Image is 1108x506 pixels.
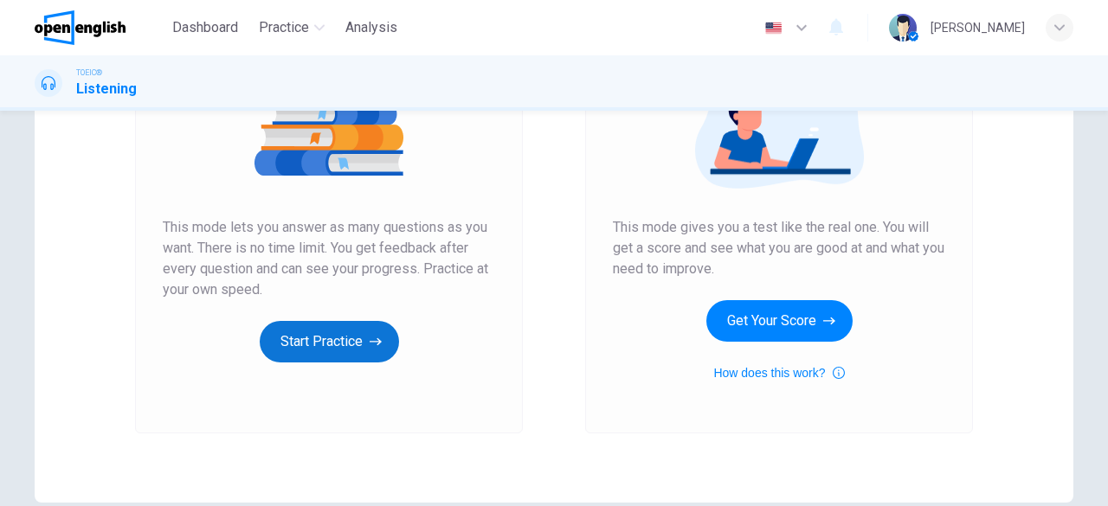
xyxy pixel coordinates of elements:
button: Analysis [338,12,404,43]
button: Practice [252,12,332,43]
a: OpenEnglish logo [35,10,165,45]
button: Get Your Score [706,300,853,342]
button: Dashboard [165,12,245,43]
span: Practice [259,17,309,38]
img: en [763,22,784,35]
img: OpenEnglish logo [35,10,126,45]
button: Start Practice [260,321,399,362]
span: This mode lets you answer as many questions as you want. There is no time limit. You get feedback... [163,217,495,300]
button: How does this work? [713,362,844,383]
span: Analysis [345,17,397,38]
span: Dashboard [172,17,238,38]
div: [PERSON_NAME] [931,17,1025,38]
h1: Listening [76,79,137,99]
img: Profile picture [889,14,917,42]
span: TOEIC® [76,67,102,79]
span: This mode gives you a test like the real one. You will get a score and see what you are good at a... [613,217,945,279]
